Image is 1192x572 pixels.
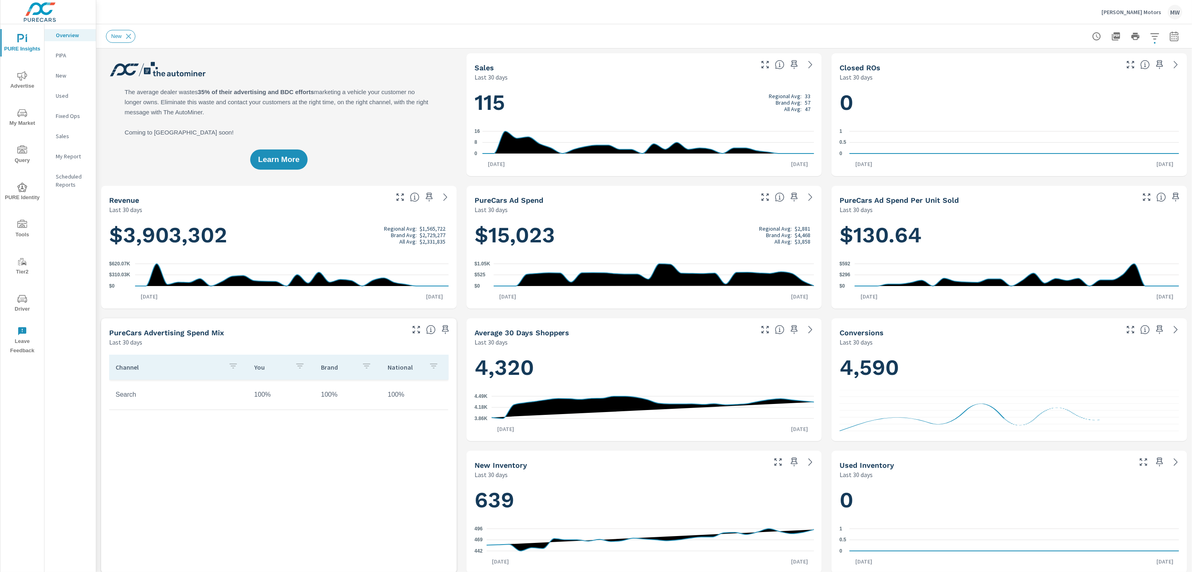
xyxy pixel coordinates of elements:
[475,526,483,532] text: 496
[788,58,801,71] span: Save this to your personalized report
[475,283,480,289] text: $0
[109,328,224,337] h5: PureCars Advertising Spend Mix
[475,272,485,278] text: $525
[56,172,89,189] p: Scheduled Reports
[1140,191,1153,204] button: Make Fullscreen
[785,557,814,566] p: [DATE]
[3,108,42,128] span: My Market
[420,225,445,232] p: $1,565,722
[439,191,452,204] a: See more details in report
[475,151,477,156] text: 0
[56,112,89,120] p: Fixed Ops
[840,283,845,289] text: $0
[1169,456,1182,469] a: See more details in report
[109,272,130,278] text: $310.03K
[394,191,407,204] button: Make Fullscreen
[475,393,487,399] text: 4.49K
[3,294,42,314] span: Driver
[44,69,96,82] div: New
[840,461,894,469] h5: Used Inventory
[1169,323,1182,336] a: See more details in report
[44,90,96,102] div: Used
[56,51,89,59] p: PIPA
[840,89,1179,116] h1: 0
[410,323,423,336] button: Make Fullscreen
[399,238,417,245] p: All Avg:
[56,71,89,80] p: New
[840,470,873,479] p: Last 30 days
[759,225,792,232] p: Regional Avg:
[3,257,42,277] span: Tier2
[805,99,810,106] p: 57
[487,557,515,566] p: [DATE]
[1151,160,1179,168] p: [DATE]
[44,49,96,61] div: PIPA
[795,225,810,232] p: $2,881
[381,385,448,405] td: 100%
[785,292,814,301] p: [DATE]
[785,160,814,168] p: [DATE]
[788,456,801,469] span: Save this to your personalized report
[855,292,883,301] p: [DATE]
[1169,191,1182,204] span: Save this to your personalized report
[804,456,817,469] a: See more details in report
[785,425,814,433] p: [DATE]
[109,385,248,405] td: Search
[1153,58,1166,71] span: Save this to your personalized report
[3,326,42,355] span: Leave Feedback
[1140,325,1150,334] span: The number of dealer-specified goals completed by a visitor. [Source: This data is provided by th...
[775,192,785,202] span: Total cost of media for all PureCars channels for the selected dealership group over the selected...
[254,363,289,371] p: You
[494,292,522,301] p: [DATE]
[776,99,802,106] p: Brand Avg:
[420,232,445,238] p: $2,729,277
[475,461,527,469] h5: New Inventory
[1101,8,1161,16] p: [PERSON_NAME] Motors
[775,325,785,334] span: A rolling 30 day total of daily Shoppers on the dealership website, averaged over the selected da...
[135,292,163,301] p: [DATE]
[759,58,772,71] button: Make Fullscreen
[475,72,508,82] p: Last 30 days
[109,283,115,289] text: $0
[0,24,44,359] div: nav menu
[840,526,842,532] text: 1
[1127,28,1143,44] button: Print Report
[840,221,1179,249] h1: $130.64
[784,106,802,112] p: All Avg:
[475,404,487,410] text: 4.18K
[475,337,508,347] p: Last 30 days
[388,363,422,371] p: National
[475,140,477,145] text: 8
[840,486,1179,514] h1: 0
[840,72,873,82] p: Last 30 days
[759,191,772,204] button: Make Fullscreen
[106,33,127,39] span: New
[44,170,96,191] div: Scheduled Reports
[439,323,452,336] span: Save this to your personalized report
[1156,192,1166,202] span: Average cost of advertising per each vehicle sold at the dealer over the selected date range. The...
[56,132,89,140] p: Sales
[44,110,96,122] div: Fixed Ops
[804,58,817,71] a: See more details in report
[44,150,96,162] div: My Report
[475,89,814,116] h1: 115
[475,205,508,214] p: Last 30 days
[1153,323,1166,336] span: Save this to your personalized report
[475,486,814,514] h1: 639
[788,191,801,204] span: Save this to your personalized report
[805,93,810,99] p: 33
[840,205,873,214] p: Last 30 days
[3,145,42,165] span: Query
[840,261,850,267] text: $592
[788,323,801,336] span: Save this to your personalized report
[804,191,817,204] a: See more details in report
[44,29,96,41] div: Overview
[1168,5,1182,19] div: MW
[840,328,884,337] h5: Conversions
[492,425,520,433] p: [DATE]
[1108,28,1124,44] button: "Export Report to PDF"
[475,261,490,267] text: $1.05K
[391,232,417,238] p: Brand Avg:
[1137,456,1150,469] button: Make Fullscreen
[109,205,142,214] p: Last 30 days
